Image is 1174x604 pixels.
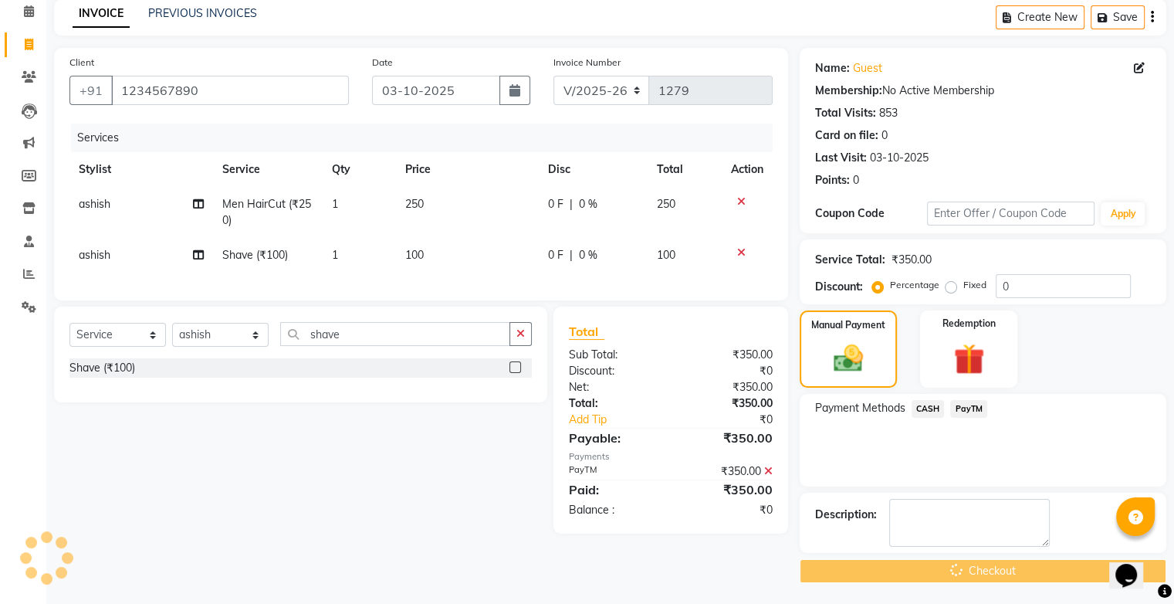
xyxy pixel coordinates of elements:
button: Save [1091,5,1145,29]
span: 250 [657,197,675,211]
div: ₹350.00 [671,463,784,480]
button: Apply [1101,202,1145,226]
div: Discount: [815,279,863,295]
label: Invoice Number [553,56,621,70]
label: Percentage [890,278,939,292]
div: ₹0 [671,363,784,379]
a: Add Tip [557,412,689,428]
div: Services [71,124,784,152]
span: 250 [405,197,424,211]
span: 1 [332,248,338,262]
span: 1 [332,197,338,211]
span: CASH [912,400,945,418]
div: Discount: [557,363,671,379]
div: Last Visit: [815,150,867,166]
span: Payment Methods [815,400,905,416]
div: Paid: [557,480,671,499]
input: Search by Name/Mobile/Email/Code [111,76,349,105]
img: _gift.svg [944,340,994,378]
div: PayTM [557,463,671,480]
div: ₹350.00 [671,395,784,412]
div: Shave (₹100) [69,360,135,376]
th: Qty [323,152,396,187]
th: Price [396,152,539,187]
div: Points: [815,172,850,188]
div: ₹350.00 [671,379,784,395]
div: Balance : [557,502,671,518]
span: Shave (₹100) [222,248,288,262]
span: PayTM [950,400,987,418]
div: Sub Total: [557,347,671,363]
button: +91 [69,76,113,105]
div: ₹350.00 [671,429,784,447]
div: ₹350.00 [671,347,784,363]
label: Date [372,56,393,70]
div: Net: [557,379,671,395]
div: 0 [853,172,859,188]
span: 0 F [548,196,563,212]
div: Total Visits: [815,105,876,121]
div: Card on file: [815,127,878,144]
span: | [570,196,573,212]
div: ₹0 [671,502,784,518]
label: Manual Payment [811,318,885,332]
img: _cash.svg [824,341,872,375]
input: Search or Scan [280,322,510,346]
label: Fixed [963,278,986,292]
span: 0 % [579,196,597,212]
div: Payments [569,450,773,463]
span: 100 [657,248,675,262]
th: Disc [539,152,648,187]
div: ₹0 [689,412,783,428]
div: ₹350.00 [671,480,784,499]
th: Stylist [69,152,213,187]
iframe: chat widget [1109,542,1159,589]
span: Men HairCut (₹250) [222,197,311,227]
label: Redemption [942,317,996,331]
span: ashish [79,248,110,262]
div: 0 [881,127,888,144]
div: Payable: [557,429,671,447]
input: Enter Offer / Coupon Code [927,202,1095,226]
span: ashish [79,197,110,211]
div: Service Total: [815,252,885,268]
th: Service [213,152,323,187]
div: Membership: [815,83,882,99]
div: 853 [879,105,898,121]
div: No Active Membership [815,83,1151,99]
span: Total [569,324,604,340]
div: Coupon Code [815,205,927,222]
div: Name: [815,60,850,76]
label: Client [69,56,94,70]
span: 0 % [579,247,597,263]
div: Total: [557,395,671,412]
a: PREVIOUS INVOICES [148,6,257,20]
span: 100 [405,248,424,262]
div: ₹350.00 [891,252,932,268]
th: Action [722,152,773,187]
button: Create New [996,5,1084,29]
a: Guest [853,60,882,76]
th: Total [648,152,722,187]
span: 0 F [548,247,563,263]
div: 03-10-2025 [870,150,929,166]
div: Description: [815,507,877,523]
span: | [570,247,573,263]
